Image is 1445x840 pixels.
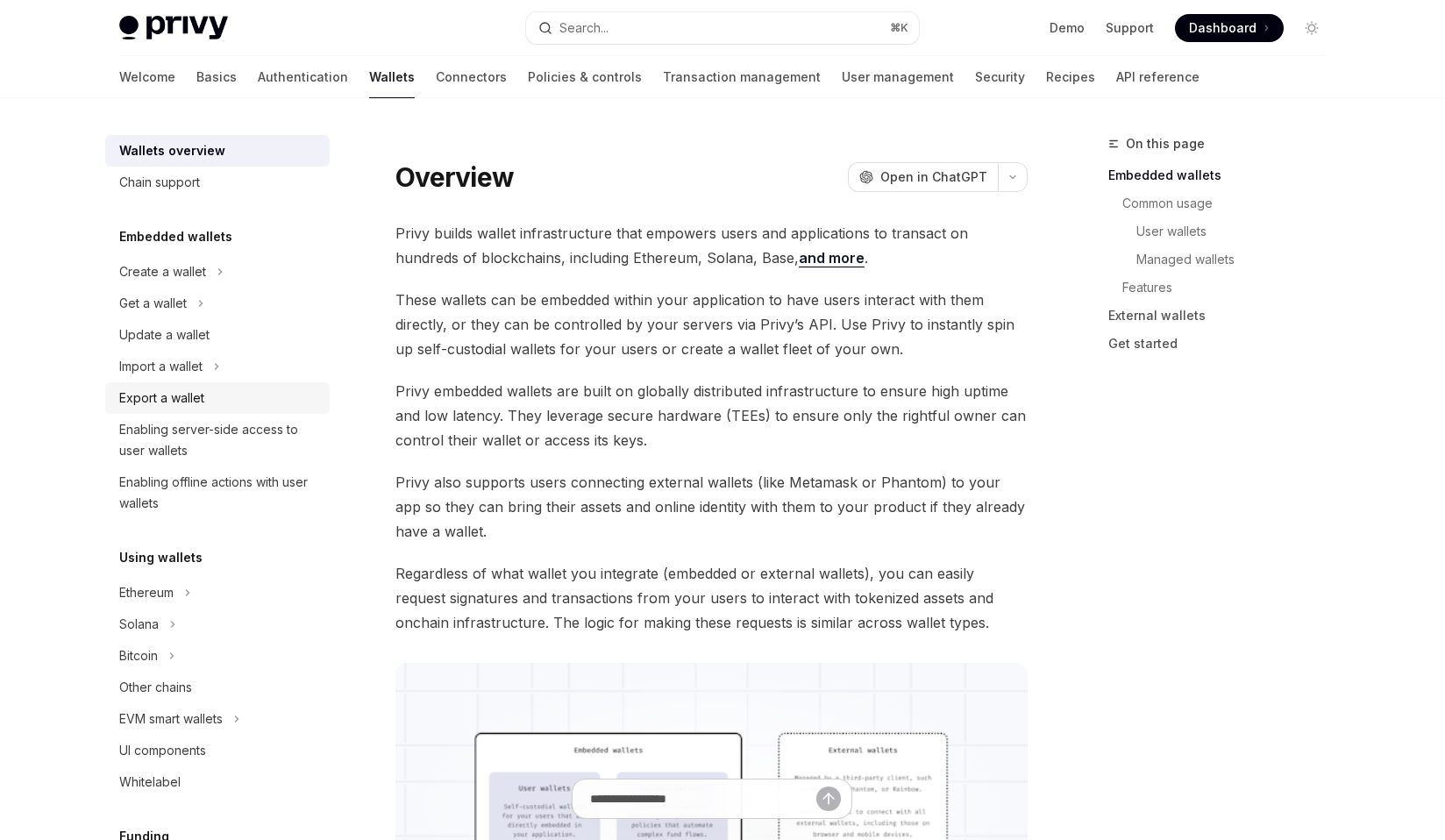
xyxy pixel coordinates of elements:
[119,226,232,247] h5: Embedded wallets
[842,56,954,98] a: User management
[119,740,206,761] div: UI components
[119,56,175,98] a: Welcome
[436,56,507,98] a: Connectors
[663,56,821,98] a: Transaction management
[119,356,203,377] div: Import a wallet
[105,382,330,414] a: Export a wallet
[848,162,998,192] button: Open in ChatGPT
[1189,19,1256,37] span: Dashboard
[119,324,210,345] div: Update a wallet
[119,472,319,514] div: Enabling offline actions with user wallets
[105,319,330,351] a: Update a wallet
[258,56,348,98] a: Authentication
[816,787,841,811] button: Send message
[559,18,609,39] div: Search...
[395,561,1028,635] span: Regardless of what wallet you integrate (embedded or external wallets), you can easily request si...
[799,249,865,267] a: and more
[196,56,237,98] a: Basics
[119,547,203,568] h5: Using wallets
[1298,14,1326,42] button: Toggle dark mode
[1108,302,1340,330] a: External wallets
[105,135,330,167] a: Wallets overview
[1108,330,1340,358] a: Get started
[395,470,1028,544] span: Privy also supports users connecting external wallets (like Metamask or Phantom) to your app so t...
[526,12,919,44] button: Search...⌘K
[119,16,228,40] img: light logo
[119,772,181,793] div: Whitelabel
[119,293,187,314] div: Get a wallet
[395,379,1028,452] span: Privy embedded wallets are built on globally distributed infrastructure to ensure high uptime and...
[1108,161,1340,189] a: Embedded wallets
[395,221,1028,270] span: Privy builds wallet infrastructure that empowers users and applications to transact on hundreds o...
[1122,189,1340,217] a: Common usage
[880,168,987,186] span: Open in ChatGPT
[119,140,225,161] div: Wallets overview
[119,614,159,635] div: Solana
[1136,217,1340,246] a: User wallets
[1050,19,1085,37] a: Demo
[1122,274,1340,302] a: Features
[119,645,158,666] div: Bitcoin
[105,735,330,766] a: UI components
[1046,56,1095,98] a: Recipes
[369,56,415,98] a: Wallets
[119,708,223,730] div: EVM smart wallets
[528,56,642,98] a: Policies & controls
[890,21,908,35] span: ⌘ K
[395,288,1028,361] span: These wallets can be embedded within your application to have users interact with them directly, ...
[1175,14,1284,42] a: Dashboard
[395,161,514,193] h1: Overview
[975,56,1025,98] a: Security
[119,419,319,461] div: Enabling server-side access to user wallets
[119,582,174,603] div: Ethereum
[119,677,192,698] div: Other chains
[105,466,330,519] a: Enabling offline actions with user wallets
[105,766,330,798] a: Whitelabel
[105,414,330,466] a: Enabling server-side access to user wallets
[1106,19,1154,37] a: Support
[119,261,206,282] div: Create a wallet
[119,388,204,409] div: Export a wallet
[1126,133,1205,154] span: On this page
[105,167,330,198] a: Chain support
[119,172,200,193] div: Chain support
[1116,56,1199,98] a: API reference
[105,672,330,703] a: Other chains
[1136,246,1340,274] a: Managed wallets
